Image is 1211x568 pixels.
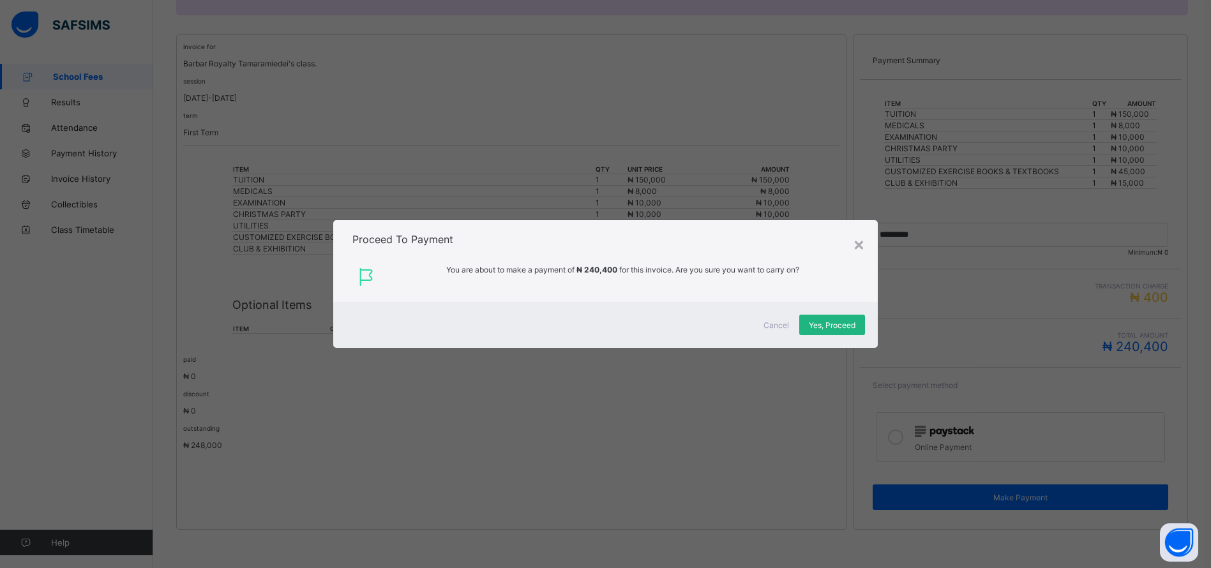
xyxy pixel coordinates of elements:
[1160,523,1198,562] button: Open asap
[809,320,855,330] span: Yes, Proceed
[763,320,789,330] span: Cancel
[352,233,453,246] span: Proceed To Payment
[386,265,859,289] span: You are about to make a payment of for this invoice. Are you sure you want to carry on?
[576,265,617,274] span: ₦ 240,400
[853,233,865,255] div: ×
